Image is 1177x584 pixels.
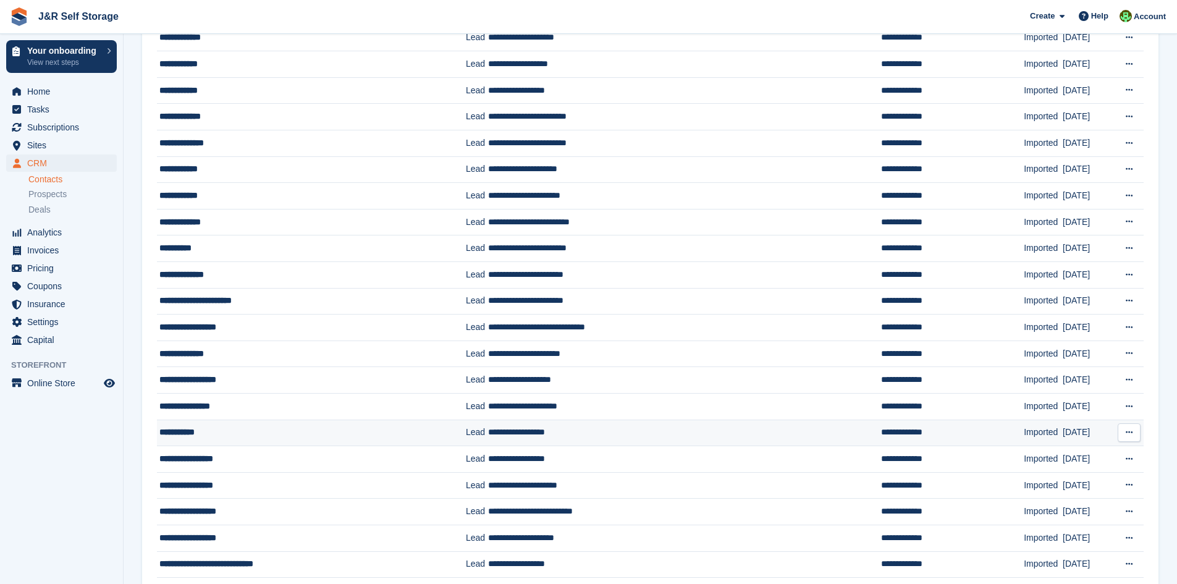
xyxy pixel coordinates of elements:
[6,313,117,331] a: menu
[466,25,488,51] td: Lead
[1063,235,1114,262] td: [DATE]
[1024,367,1063,394] td: Imported
[27,331,101,349] span: Capital
[466,288,488,315] td: Lead
[27,154,101,172] span: CRM
[1063,394,1114,420] td: [DATE]
[6,277,117,295] a: menu
[102,376,117,391] a: Preview store
[1063,551,1114,578] td: [DATE]
[1024,104,1063,130] td: Imported
[1024,130,1063,157] td: Imported
[1024,156,1063,183] td: Imported
[28,174,117,185] a: Contacts
[1063,288,1114,315] td: [DATE]
[1024,315,1063,341] td: Imported
[1063,367,1114,394] td: [DATE]
[1024,25,1063,51] td: Imported
[1024,288,1063,315] td: Imported
[466,104,488,130] td: Lead
[10,7,28,26] img: stora-icon-8386f47178a22dfd0bd8f6a31ec36ba5ce8667c1dd55bd0f319d3a0aa187defe.svg
[466,394,488,420] td: Lead
[27,119,101,136] span: Subscriptions
[27,224,101,241] span: Analytics
[1063,315,1114,341] td: [DATE]
[1063,209,1114,235] td: [DATE]
[1024,262,1063,289] td: Imported
[466,315,488,341] td: Lead
[28,188,117,201] a: Prospects
[1024,420,1063,446] td: Imported
[1063,446,1114,473] td: [DATE]
[27,375,101,392] span: Online Store
[6,260,117,277] a: menu
[27,137,101,154] span: Sites
[466,420,488,446] td: Lead
[466,77,488,104] td: Lead
[1063,104,1114,130] td: [DATE]
[6,154,117,172] a: menu
[11,359,123,371] span: Storefront
[27,313,101,331] span: Settings
[27,46,101,55] p: Your onboarding
[1063,420,1114,446] td: [DATE]
[1024,77,1063,104] td: Imported
[6,375,117,392] a: menu
[1024,525,1063,551] td: Imported
[1024,51,1063,78] td: Imported
[27,57,101,68] p: View next steps
[1063,77,1114,104] td: [DATE]
[28,203,117,216] a: Deals
[466,156,488,183] td: Lead
[1063,525,1114,551] td: [DATE]
[6,224,117,241] a: menu
[6,83,117,100] a: menu
[466,446,488,473] td: Lead
[6,295,117,313] a: menu
[6,119,117,136] a: menu
[27,101,101,118] span: Tasks
[1063,51,1114,78] td: [DATE]
[466,472,488,499] td: Lead
[6,331,117,349] a: menu
[6,101,117,118] a: menu
[466,341,488,367] td: Lead
[27,242,101,259] span: Invoices
[1024,551,1063,578] td: Imported
[6,137,117,154] a: menu
[466,130,488,157] td: Lead
[466,499,488,525] td: Lead
[466,367,488,394] td: Lead
[33,6,124,27] a: J&R Self Storage
[1030,10,1055,22] span: Create
[466,235,488,262] td: Lead
[1063,183,1114,209] td: [DATE]
[1024,472,1063,499] td: Imported
[1063,262,1114,289] td: [DATE]
[28,188,67,200] span: Prospects
[466,551,488,578] td: Lead
[27,277,101,295] span: Coupons
[466,51,488,78] td: Lead
[1120,10,1132,22] img: Steve Pollicott
[1024,235,1063,262] td: Imported
[1063,25,1114,51] td: [DATE]
[27,83,101,100] span: Home
[466,209,488,235] td: Lead
[1024,499,1063,525] td: Imported
[1024,341,1063,367] td: Imported
[6,242,117,259] a: menu
[1063,341,1114,367] td: [DATE]
[466,262,488,289] td: Lead
[6,40,117,73] a: Your onboarding View next steps
[1063,156,1114,183] td: [DATE]
[28,204,51,216] span: Deals
[1024,394,1063,420] td: Imported
[27,295,101,313] span: Insurance
[1063,499,1114,525] td: [DATE]
[1063,472,1114,499] td: [DATE]
[1024,446,1063,473] td: Imported
[1091,10,1108,22] span: Help
[27,260,101,277] span: Pricing
[1134,11,1166,23] span: Account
